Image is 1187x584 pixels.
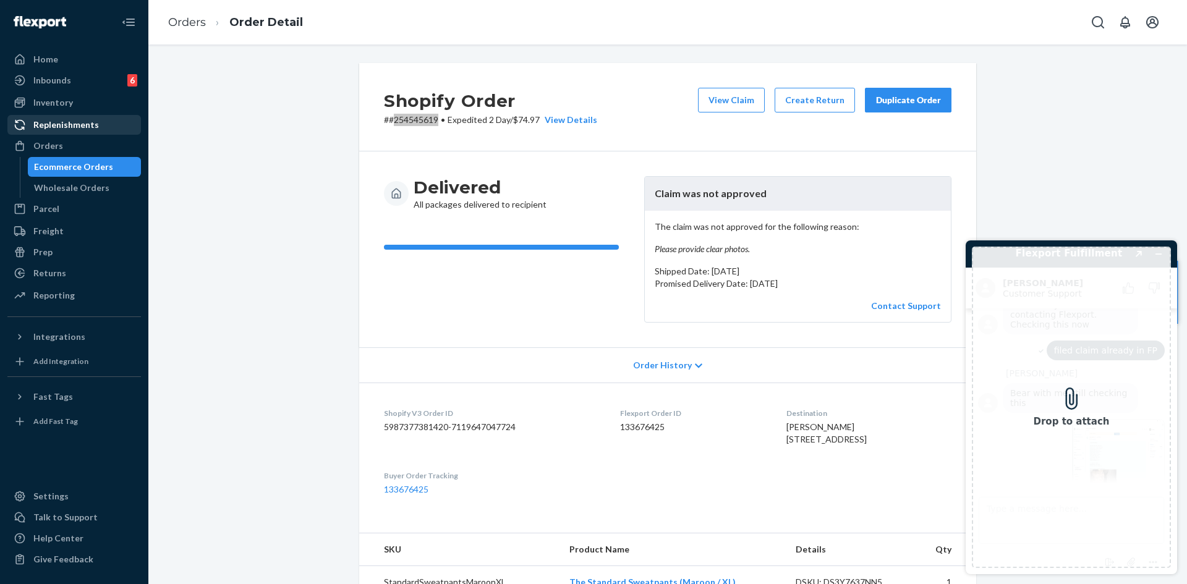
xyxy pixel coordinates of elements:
button: Open Search Box [1086,10,1110,35]
p: # #254545619 / $74.97 [384,114,597,126]
button: Give Feedback [7,549,141,569]
a: Contact Support [871,300,941,311]
button: View Claim [698,88,765,112]
a: Reporting [7,286,141,305]
header: Claim was not approved [645,177,951,211]
div: All packages delivered to recipient [414,176,547,211]
a: Freight [7,221,141,241]
dd: 133676425 [620,421,766,433]
span: Expedited 2 Day [448,114,510,125]
div: Give Feedback [33,553,93,565]
a: Prep [7,242,141,262]
div: Integrations [33,331,85,343]
ol: breadcrumbs [158,4,313,41]
div: 6 [127,74,137,87]
iframe: Find more information here [956,231,1187,584]
a: Orders [168,15,206,29]
a: Replenishments [7,115,141,135]
a: Home [7,49,141,69]
div: Add Fast Tag [33,416,78,426]
a: Orders [7,136,141,156]
div: Freight [33,225,64,237]
div: Parcel [33,203,59,215]
div: Orders [33,140,63,152]
dt: Buyer Order Tracking [384,470,600,481]
th: Product Name [559,533,786,566]
a: Order Detail [229,15,303,29]
button: Close Navigation [116,10,141,35]
button: Duplicate Order [865,88,951,112]
a: Settings [7,486,141,506]
div: Prep [33,246,53,258]
span: • [441,114,445,125]
span: Order History [633,359,692,371]
a: Inventory [7,93,141,112]
img: Flexport logo [14,16,66,28]
div: Wholesale Orders [34,182,109,194]
a: Help Center [7,528,141,548]
div: Home [33,53,58,66]
em: Please provide clear photos. [655,243,941,255]
th: Details [786,533,922,566]
h2: Shopify Order [384,88,597,114]
th: SKU [359,533,559,566]
div: Talk to Support [33,511,98,523]
dt: Flexport Order ID [620,408,766,418]
div: Duplicate Order [875,94,941,106]
a: Add Integration [7,352,141,371]
a: Add Fast Tag [7,412,141,431]
dt: Destination [786,408,951,418]
p: Shipped Date: [DATE] [655,265,941,277]
h3: Delivered [414,176,547,198]
a: Wholesale Orders [28,178,142,198]
a: Parcel [7,199,141,219]
button: View Details [540,114,597,126]
div: Settings [33,490,69,502]
button: Integrations [7,327,141,347]
a: Inbounds6 [7,70,141,90]
div: Reporting [33,289,75,302]
a: Ecommerce Orders [28,157,142,177]
p: The claim was not approved for the following reason: [655,221,941,255]
span: Chat [27,9,53,20]
p: Promised Delivery Date: [DATE] [655,277,941,290]
button: Create Return [775,88,855,112]
div: Inbounds [33,74,71,87]
button: Fast Tags [7,387,141,407]
dd: 5987377381420-7119647047724 [384,421,600,433]
div: Inventory [33,96,73,109]
div: Help Center [33,532,83,544]
button: Talk to Support [7,507,141,527]
div: Ecommerce Orders [34,161,113,173]
a: 133676425 [384,484,428,494]
div: Returns [33,267,66,279]
button: Open account menu [1140,10,1165,35]
button: Open notifications [1113,10,1138,35]
a: Returns [7,263,141,283]
dt: Shopify V3 Order ID [384,408,600,418]
div: Fast Tags [33,391,73,403]
th: Qty [921,533,976,566]
div: Replenishments [33,119,99,131]
div: Add Integration [33,356,88,366]
span: [PERSON_NAME] [STREET_ADDRESS] [786,421,867,444]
